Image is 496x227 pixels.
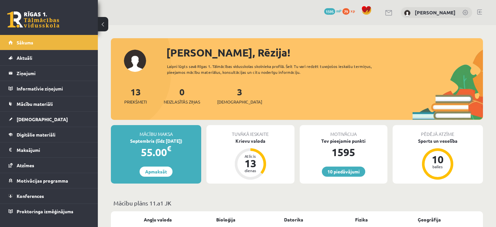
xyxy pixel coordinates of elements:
[206,138,294,144] div: Krievu valoda
[206,125,294,138] div: Tuvākā ieskaite
[428,154,447,165] div: 10
[217,99,262,105] span: [DEMOGRAPHIC_DATA]
[124,86,147,105] a: 13Priekšmeti
[216,216,235,223] a: Bioloģija
[111,125,201,138] div: Mācību maksa
[324,8,335,15] span: 1595
[300,138,387,144] div: Tev pieejamie punkti
[111,144,201,160] div: 55.00
[17,116,68,122] span: [DEMOGRAPHIC_DATA]
[17,101,53,107] span: Mācību materiāli
[300,144,387,160] div: 1595
[17,81,90,96] legend: Informatīvie ziņojumi
[217,86,262,105] a: 3[DEMOGRAPHIC_DATA]
[140,167,173,177] a: Apmaksāt
[8,188,90,203] a: Konferences
[164,86,200,105] a: 0Neizlasītās ziņas
[8,158,90,173] a: Atzīmes
[8,81,90,96] a: Informatīvie ziņojumi
[17,40,33,45] span: Sākums
[17,193,44,199] span: Konferences
[144,216,172,223] a: Angļu valoda
[428,165,447,169] div: balles
[111,138,201,144] div: Septembris (līdz [DATE])
[336,8,341,13] span: mP
[206,138,294,181] a: Krievu valoda Atlicis 13 dienas
[167,144,171,153] span: €
[113,199,480,207] p: Mācību plāns 11.a1 JK
[8,35,90,50] a: Sākums
[241,154,260,158] div: Atlicis
[8,173,90,188] a: Motivācijas programma
[284,216,303,223] a: Datorika
[322,167,365,177] a: 10 piedāvājumi
[351,8,355,13] span: xp
[7,11,59,28] a: Rīgas 1. Tālmācības vidusskola
[300,125,387,138] div: Motivācija
[167,63,390,75] div: Laipni lūgts savā Rīgas 1. Tālmācības vidusskolas skolnieka profilā. Šeit Tu vari redzēt tuvojošo...
[8,142,90,157] a: Maksājumi
[17,55,32,61] span: Aktuāli
[17,162,34,168] span: Atzīmes
[418,216,441,223] a: Ģeogrāfija
[164,99,200,105] span: Neizlasītās ziņas
[166,45,483,60] div: [PERSON_NAME], Rēzija!
[8,204,90,219] a: Proktoringa izmēģinājums
[8,66,90,81] a: Ziņojumi
[342,8,350,15] span: 79
[8,127,90,142] a: Digitālie materiāli
[17,208,73,214] span: Proktoringa izmēģinājums
[17,132,55,138] span: Digitālie materiāli
[8,50,90,65] a: Aktuāli
[355,216,368,223] a: Fizika
[241,158,260,169] div: 13
[393,125,483,138] div: Pēdējā atzīme
[241,169,260,172] div: dienas
[324,8,341,13] a: 1595 mP
[404,10,411,16] img: Rēzija Blūma
[8,96,90,111] a: Mācību materiāli
[17,142,90,157] legend: Maksājumi
[415,9,456,16] a: [PERSON_NAME]
[17,66,90,81] legend: Ziņojumi
[342,8,358,13] a: 79 xp
[8,112,90,127] a: [DEMOGRAPHIC_DATA]
[124,99,147,105] span: Priekšmeti
[393,138,483,144] div: Sports un veselība
[17,178,68,184] span: Motivācijas programma
[393,138,483,181] a: Sports un veselība 10 balles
